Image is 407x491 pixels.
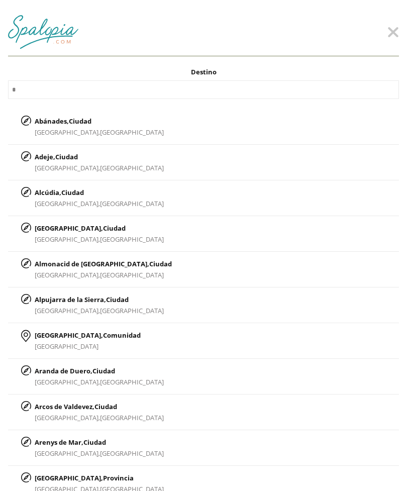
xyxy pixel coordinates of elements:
[149,259,172,268] span: Ciudad
[35,223,164,234] p: [GEOGRAPHIC_DATA],
[100,199,164,208] span: [GEOGRAPHIC_DATA]
[8,395,399,430] a: Arcos de Valdevez,Ciudad[GEOGRAPHIC_DATA],[GEOGRAPHIC_DATA]
[35,116,164,127] p: Abánades,
[69,117,91,126] span: Ciudad
[35,235,100,244] span: [GEOGRAPHIC_DATA],
[100,128,164,137] span: [GEOGRAPHIC_DATA]
[100,449,164,458] span: [GEOGRAPHIC_DATA]
[100,270,164,279] span: [GEOGRAPHIC_DATA]
[35,401,164,412] p: Arcos de Valdevez,
[8,287,399,323] a: Alpujarra de la Sierra,Ciudad[GEOGRAPHIC_DATA],[GEOGRAPHIC_DATA]
[35,187,164,198] p: Alcúdia,
[35,306,100,315] span: [GEOGRAPHIC_DATA],
[35,449,100,458] span: [GEOGRAPHIC_DATA],
[103,473,134,482] span: Provincia
[8,430,399,466] a: Arenys de Mar,Ciudad[GEOGRAPHIC_DATA],[GEOGRAPHIC_DATA]
[100,413,164,422] span: [GEOGRAPHIC_DATA]
[8,145,399,180] a: Adeje,Ciudad[GEOGRAPHIC_DATA],[GEOGRAPHIC_DATA]
[35,128,100,137] span: [GEOGRAPHIC_DATA],
[191,67,217,76] span: Destino
[8,359,399,395] a: Aranda de Duero,Ciudad[GEOGRAPHIC_DATA],[GEOGRAPHIC_DATA]
[106,295,129,304] span: Ciudad
[61,188,84,197] span: Ciudad
[35,294,164,305] p: Alpujarra de la Sierra,
[103,224,126,233] span: Ciudad
[8,180,399,216] a: Alcúdia,Ciudad[GEOGRAPHIC_DATA],[GEOGRAPHIC_DATA]
[35,151,164,162] p: Adeje,
[92,366,115,375] span: Ciudad
[35,437,164,448] p: Arenys de Mar,
[35,342,98,351] span: [GEOGRAPHIC_DATA]
[8,109,399,145] a: Abánades,Ciudad[GEOGRAPHIC_DATA],[GEOGRAPHIC_DATA]
[35,413,100,422] span: [GEOGRAPHIC_DATA],
[8,252,399,287] a: Almonacid de [GEOGRAPHIC_DATA],Ciudad[GEOGRAPHIC_DATA],[GEOGRAPHIC_DATA]
[35,330,141,341] p: [GEOGRAPHIC_DATA],
[8,323,399,359] a: [GEOGRAPHIC_DATA],Comunidad[GEOGRAPHIC_DATA]
[94,402,117,411] span: Ciudad
[100,377,164,386] span: [GEOGRAPHIC_DATA]
[8,216,399,252] a: [GEOGRAPHIC_DATA],Ciudad[GEOGRAPHIC_DATA],[GEOGRAPHIC_DATA]
[35,377,100,386] span: [GEOGRAPHIC_DATA],
[35,163,100,172] span: [GEOGRAPHIC_DATA],
[55,152,78,161] span: Ciudad
[35,365,164,376] p: Aranda de Duero,
[35,270,100,279] span: [GEOGRAPHIC_DATA],
[103,331,141,340] span: Comunidad
[83,438,106,447] span: Ciudad
[100,235,164,244] span: [GEOGRAPHIC_DATA]
[35,199,100,208] span: [GEOGRAPHIC_DATA],
[35,472,164,483] p: [GEOGRAPHIC_DATA],
[100,163,164,172] span: [GEOGRAPHIC_DATA]
[100,306,164,315] span: [GEOGRAPHIC_DATA]
[35,258,172,269] p: Almonacid de [GEOGRAPHIC_DATA],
